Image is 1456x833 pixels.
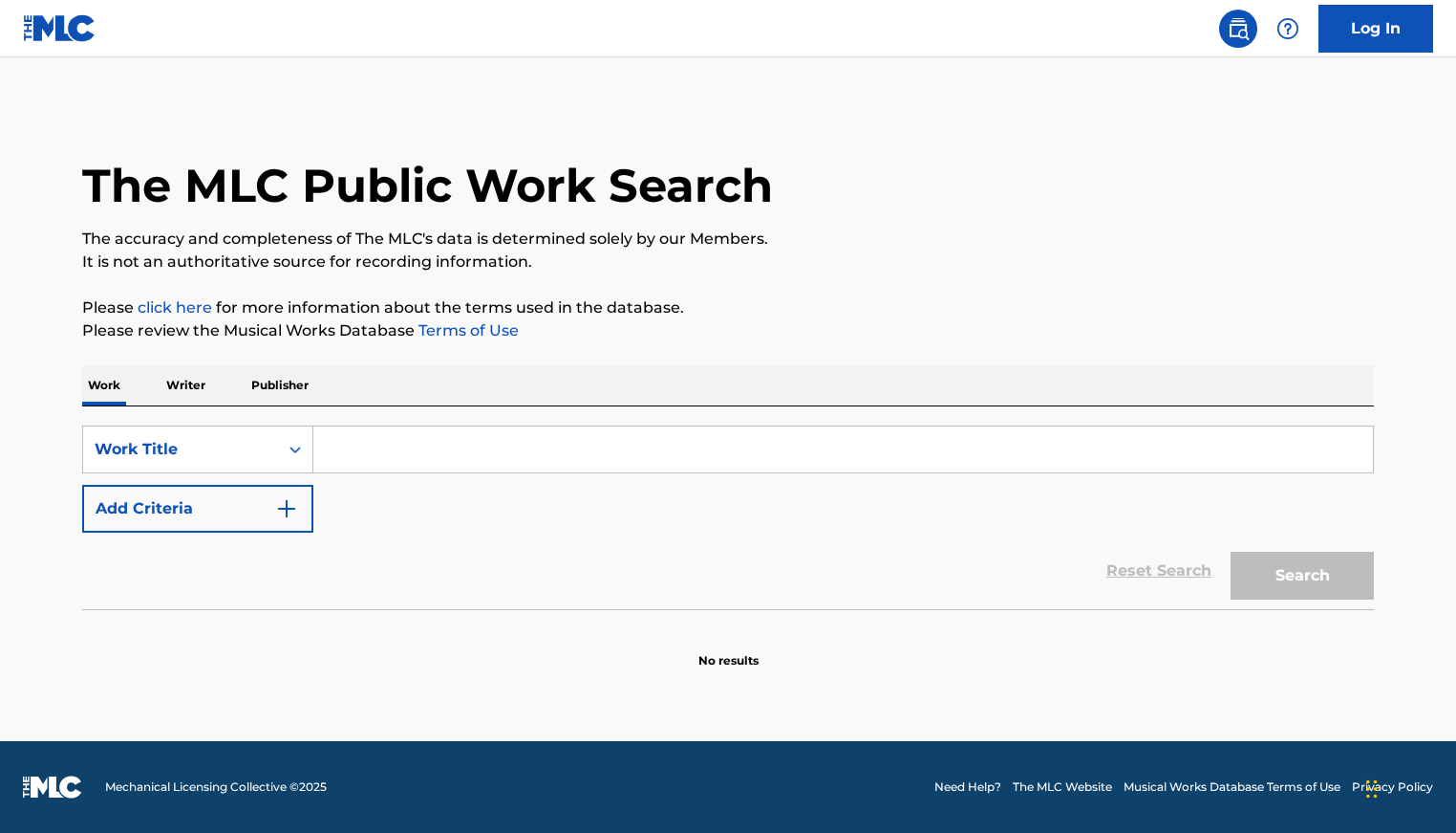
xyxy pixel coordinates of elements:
[82,296,1374,319] p: Please for more information about the terms used in the database.
[1269,10,1307,48] div: Help
[82,319,1374,342] p: Please review the Musical Works Database
[1352,778,1433,796] a: Privacy Policy
[246,365,314,406] p: Publisher
[1013,778,1112,796] a: The MLC Website
[82,365,126,406] p: Work
[1360,741,1456,833] iframe: Chat Widget
[1124,778,1340,796] a: Musical Works Database Terms of Use
[934,778,1001,796] a: Need Help?
[1227,17,1250,40] img: search
[23,776,82,799] img: logo
[161,365,211,406] p: Writer
[1366,760,1378,818] div: Drag
[95,438,267,461] div: Work Title
[82,485,313,533] button: Add Criteria
[1318,5,1433,53] a: Log In
[275,497,298,520] img: 9d2ae6d4665cec9f34b9.svg
[1276,17,1299,40] img: help
[23,14,96,42] img: MLC Logo
[82,157,773,214] h1: The MLC Public Work Search
[698,629,759,669] p: No results
[105,778,327,796] span: Mechanical Licensing Collective © 2025
[1219,10,1257,48] a: Public Search
[415,321,519,340] a: Terms of Use
[82,228,1374,251] p: The accuracy and completeness of The MLC's data is determined solely by our Members.
[138,298,212,317] a: click here
[82,251,1374,274] p: It is not an authoritative source for recording information.
[82,426,1374,609] form: Search Form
